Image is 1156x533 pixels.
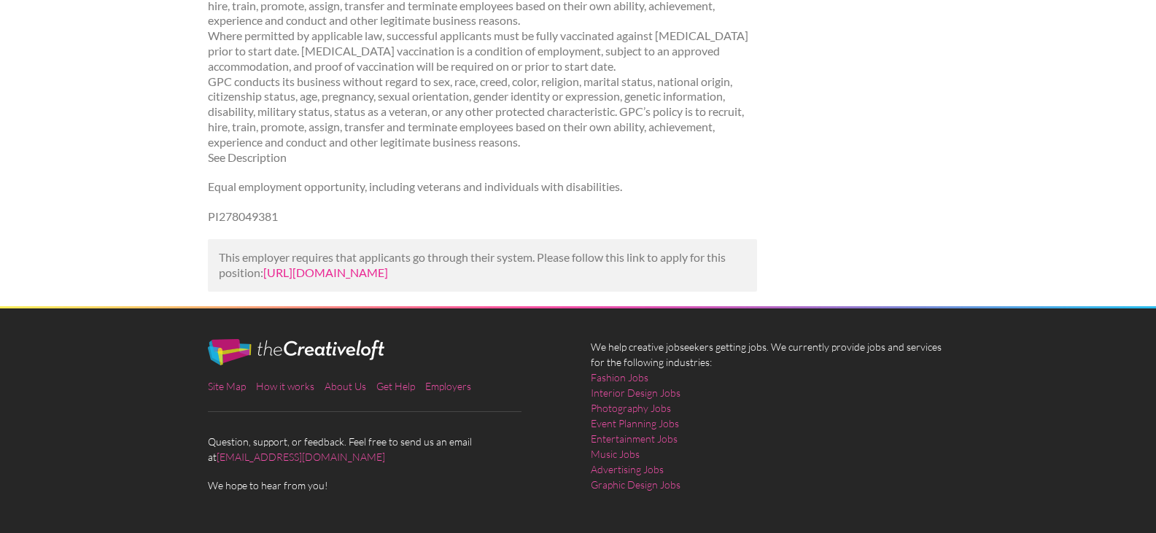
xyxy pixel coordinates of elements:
a: Fashion Jobs [591,370,648,385]
p: PI278049381 [208,209,757,225]
a: How it works [256,380,314,392]
a: Employers [425,380,471,392]
img: The Creative Loft [208,339,384,365]
p: This employer requires that applicants go through their system. Please follow this link to apply ... [219,250,746,281]
a: About Us [325,380,366,392]
div: Question, support, or feedback. Feel free to send us an email at [195,339,578,493]
a: Get Help [376,380,415,392]
a: Event Planning Jobs [591,416,679,431]
a: Interior Design Jobs [591,385,680,400]
a: Site Map [208,380,246,392]
span: We hope to hear from you! [208,478,565,493]
p: Equal employment opportunity, including veterans and individuals with disabilities. [208,179,757,195]
a: Advertising Jobs [591,462,664,477]
div: We help creative jobseekers getting jobs. We currently provide jobs and services for the followin... [578,339,961,504]
a: Photography Jobs [591,400,671,416]
a: [URL][DOMAIN_NAME] [263,265,388,279]
a: Music Jobs [591,446,640,462]
a: Entertainment Jobs [591,431,678,446]
a: [EMAIL_ADDRESS][DOMAIN_NAME] [217,451,385,463]
a: Graphic Design Jobs [591,477,680,492]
